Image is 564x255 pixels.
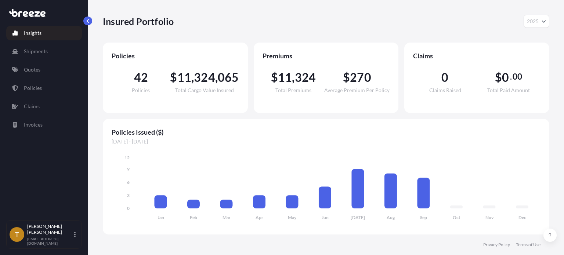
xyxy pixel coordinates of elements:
a: Quotes [6,62,82,77]
span: 0 [441,72,448,83]
span: 324 [295,72,316,83]
tspan: 3 [127,193,130,198]
span: , [292,72,294,83]
span: Claims [413,51,540,60]
p: Policies [24,84,42,92]
span: . [510,74,512,80]
tspan: 12 [124,155,130,160]
p: Claims [24,103,40,110]
tspan: 0 [127,205,130,211]
span: Policies Issued ($) [112,128,540,136]
tspan: Aug [387,215,395,220]
tspan: Apr [256,215,263,220]
tspan: Dec [518,215,526,220]
tspan: Oct [453,215,460,220]
tspan: Sep [420,215,427,220]
span: T [15,231,19,238]
span: 42 [134,72,148,83]
span: 065 [218,72,239,83]
p: Quotes [24,66,40,73]
span: $ [170,72,177,83]
a: Policies [6,81,82,95]
span: 2025 [527,18,539,25]
span: 0 [502,72,509,83]
span: Average Premium Per Policy [324,88,390,93]
span: $ [271,72,278,83]
p: Insured Portfolio [103,15,174,27]
span: , [191,72,194,83]
p: Invoices [24,121,43,128]
span: Total Paid Amount [487,88,530,93]
span: 324 [194,72,215,83]
span: 11 [278,72,292,83]
tspan: Jun [322,215,329,220]
p: Insights [24,29,41,37]
span: 270 [350,72,371,83]
tspan: Jan [158,215,164,220]
a: Privacy Policy [483,242,510,248]
tspan: Mar [223,215,231,220]
span: Policies [112,51,239,60]
tspan: [DATE] [351,215,365,220]
button: Year Selector [524,15,549,28]
a: Terms of Use [516,242,540,248]
a: Invoices [6,117,82,132]
span: Total Premiums [275,88,311,93]
span: Total Cargo Value Insured [175,88,234,93]
tspan: May [288,215,297,220]
span: $ [343,72,350,83]
p: [PERSON_NAME] [PERSON_NAME] [27,223,73,235]
span: Policies [132,88,150,93]
span: Premiums [263,51,390,60]
a: Claims [6,99,82,114]
a: Shipments [6,44,82,59]
tspan: 9 [127,166,130,172]
span: $ [495,72,502,83]
span: 00 [513,74,522,80]
span: 11 [177,72,191,83]
p: [EMAIL_ADDRESS][DOMAIN_NAME] [27,237,73,245]
a: Insights [6,26,82,40]
tspan: Nov [485,215,494,220]
p: Shipments [24,48,48,55]
tspan: 6 [127,179,130,185]
span: Claims Raised [429,88,461,93]
span: [DATE] - [DATE] [112,138,540,145]
tspan: Feb [190,215,197,220]
span: , [215,72,218,83]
